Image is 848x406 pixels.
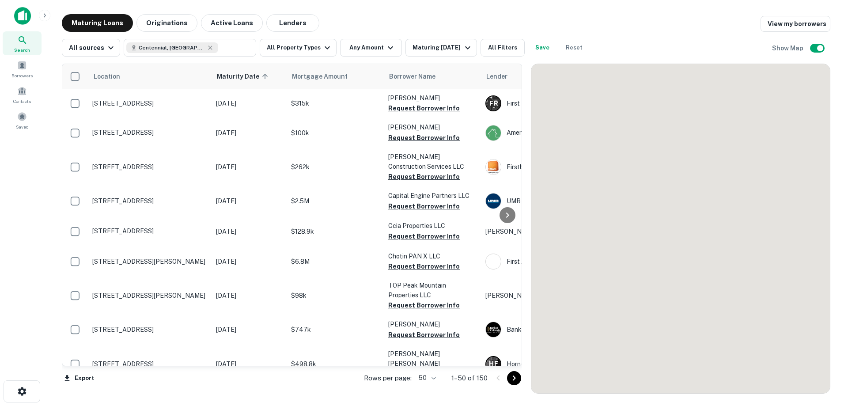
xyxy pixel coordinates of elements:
p: [PERSON_NAME] [388,319,477,329]
a: Borrowers [3,57,42,81]
th: Lender [481,64,622,89]
p: $2.5M [291,196,379,206]
div: 50 [415,372,437,384]
button: All Property Types [260,39,337,57]
span: Centennial, [GEOGRAPHIC_DATA], [GEOGRAPHIC_DATA] [139,44,205,52]
div: Maturing [DATE] [413,42,473,53]
p: Rows per page: [364,373,412,383]
button: Active Loans [201,14,263,32]
p: [DATE] [216,257,282,266]
p: $6.8M [291,257,379,266]
th: Maturity Date [212,64,287,89]
button: Request Borrower Info [388,231,460,242]
a: Saved [3,108,42,132]
button: Maturing Loans [62,14,133,32]
p: [STREET_ADDRESS] [92,99,207,107]
p: [DATE] [216,359,282,369]
p: [PERSON_NAME] [388,122,477,132]
img: picture [486,125,501,140]
button: Originations [136,14,197,32]
p: [STREET_ADDRESS] [92,227,207,235]
p: [PERSON_NAME] [PERSON_NAME] [388,349,477,368]
p: [STREET_ADDRESS] [92,360,207,368]
p: $498.8k [291,359,379,369]
span: Lender [486,71,507,82]
p: [DATE] [216,291,282,300]
button: Request Borrower Info [388,201,460,212]
div: UMB Bank, National Association [485,193,618,209]
p: [DATE] [216,99,282,108]
span: Borrowers [11,72,33,79]
div: Firstbank [485,159,618,175]
button: Reset [560,39,588,57]
button: Go to next page [507,371,521,385]
p: [DATE] [216,227,282,236]
p: $100k [291,128,379,138]
button: Maturing [DATE] [405,39,477,57]
span: Saved [16,123,29,130]
a: View my borrowers [761,16,830,32]
p: [PERSON_NAME] [485,291,618,300]
div: First American National Bank [485,254,618,269]
p: [STREET_ADDRESS] [92,163,207,171]
p: [PERSON_NAME] [485,227,618,236]
th: Location [88,64,212,89]
p: 1–50 of 150 [451,373,488,383]
p: TOP Peak Mountain Properties LLC [388,281,477,300]
p: [DATE] [216,128,282,138]
button: All sources [62,39,120,57]
button: Request Borrower Info [388,261,460,272]
p: $98k [291,291,379,300]
img: picture [486,322,501,337]
p: $128.9k [291,227,379,236]
p: [STREET_ADDRESS] [92,326,207,334]
p: [DATE] [216,325,282,334]
img: picture [486,194,501,209]
p: $315k [291,99,379,108]
button: Lenders [266,14,319,32]
button: Save your search to get updates of matches that match your search criteria. [528,39,556,57]
div: Bank Of [US_STATE] [485,322,618,338]
th: Borrower Name [384,64,481,89]
p: H F [489,359,498,368]
div: American Financing [485,125,618,141]
a: Search [3,31,42,55]
span: Location [93,71,120,82]
button: Request Borrower Info [388,300,460,311]
span: Search [14,46,30,53]
img: picture [486,159,501,175]
div: 0 0 [531,64,830,393]
p: $262k [291,162,379,172]
button: Export [62,372,96,385]
h6: Show Map [772,43,805,53]
button: Request Borrower Info [388,171,460,182]
iframe: Chat Widget [804,307,848,349]
button: Request Borrower Info [388,133,460,143]
p: Ccia Properties LLC [388,221,477,231]
div: First Republic Bank [485,95,618,111]
p: [PERSON_NAME] [388,93,477,103]
p: [STREET_ADDRESS][PERSON_NAME] [92,292,207,300]
span: Mortgage Amount [292,71,359,82]
div: All sources [69,42,116,53]
button: Request Borrower Info [388,330,460,340]
p: Chotin PAN X LLC [388,251,477,261]
span: Borrower Name [389,71,435,82]
p: [STREET_ADDRESS] [92,197,207,205]
p: [STREET_ADDRESS][PERSON_NAME] [92,258,207,266]
p: [PERSON_NAME] Construction Services LLC [388,152,477,171]
div: Horn Funding Corporation [485,356,618,372]
th: Mortgage Amount [287,64,384,89]
p: $747k [291,325,379,334]
span: Maturity Date [217,71,271,82]
p: [DATE] [216,196,282,206]
p: [DATE] [216,162,282,172]
p: [STREET_ADDRESS] [92,129,207,137]
a: Contacts [3,83,42,106]
img: capitalize-icon.png [14,7,31,25]
button: All Filters [481,39,525,57]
